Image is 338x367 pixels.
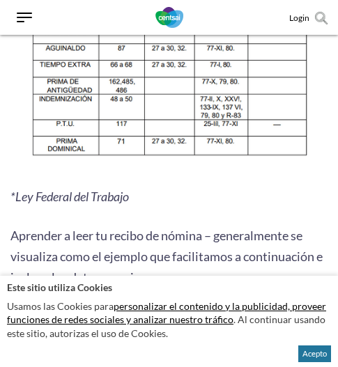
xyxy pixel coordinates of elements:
[7,296,331,344] p: Usamos las Cookies para . Al continuar usando este sitio, autorizas el uso de Cookies.
[10,189,129,205] i: *Ley Federal del Trabajo
[298,345,331,362] button: Acepto
[315,12,328,24] img: search
[289,13,309,23] a: Login
[155,7,183,28] img: CentSai
[7,281,331,294] h2: Este sitio utiliza Cookies
[10,225,328,288] p: Aprender a leer tu recibo de nómina – generalmente se visualiza como el ejemplo que facilitamos a...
